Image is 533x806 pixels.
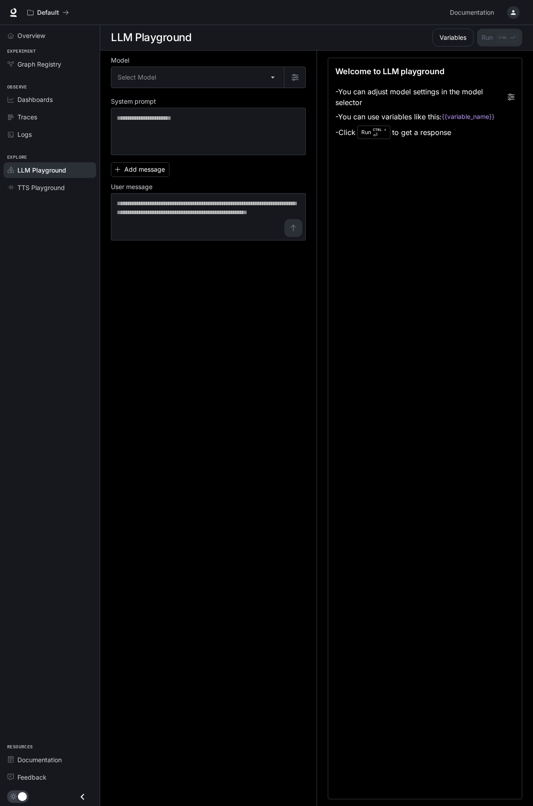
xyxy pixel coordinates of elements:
span: TTS Playground [17,183,65,192]
span: Documentation [450,7,494,18]
span: Feedback [17,772,47,782]
a: Graph Registry [4,56,96,72]
div: Select Model [111,67,284,88]
span: Dark mode toggle [18,791,27,801]
span: Overview [17,31,45,40]
a: Logs [4,127,96,142]
p: ⏎ [373,127,386,138]
span: Select Model [118,73,156,82]
span: Traces [17,112,37,122]
h1: LLM Playground [111,29,191,46]
a: Feedback [4,769,96,785]
p: CTRL + [373,127,386,132]
a: Traces [4,109,96,125]
button: Variables [432,29,474,46]
p: User message [111,184,152,190]
a: TTS Playground [4,180,96,195]
li: - Click to get a response [335,124,515,141]
li: - You can adjust model settings in the model selector [335,84,515,110]
button: Add message [111,162,169,177]
li: - You can use variables like this: [335,110,515,124]
a: LLM Playground [4,162,96,178]
span: Dashboards [17,95,53,104]
span: Graph Registry [17,59,61,69]
p: Welcome to LLM playground [335,65,444,77]
span: LLM Playground [17,165,66,175]
div: Run [357,126,390,139]
p: Default [37,9,59,17]
button: All workspaces [23,4,73,21]
span: Documentation [17,755,62,764]
a: Documentation [446,4,501,21]
span: Logs [17,130,32,139]
a: Dashboards [4,92,96,107]
p: Model [111,57,129,63]
a: Overview [4,28,96,43]
code: {{variable_name}} [442,112,495,121]
p: System prompt [111,98,156,105]
button: Close drawer [72,788,93,806]
a: Documentation [4,752,96,768]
